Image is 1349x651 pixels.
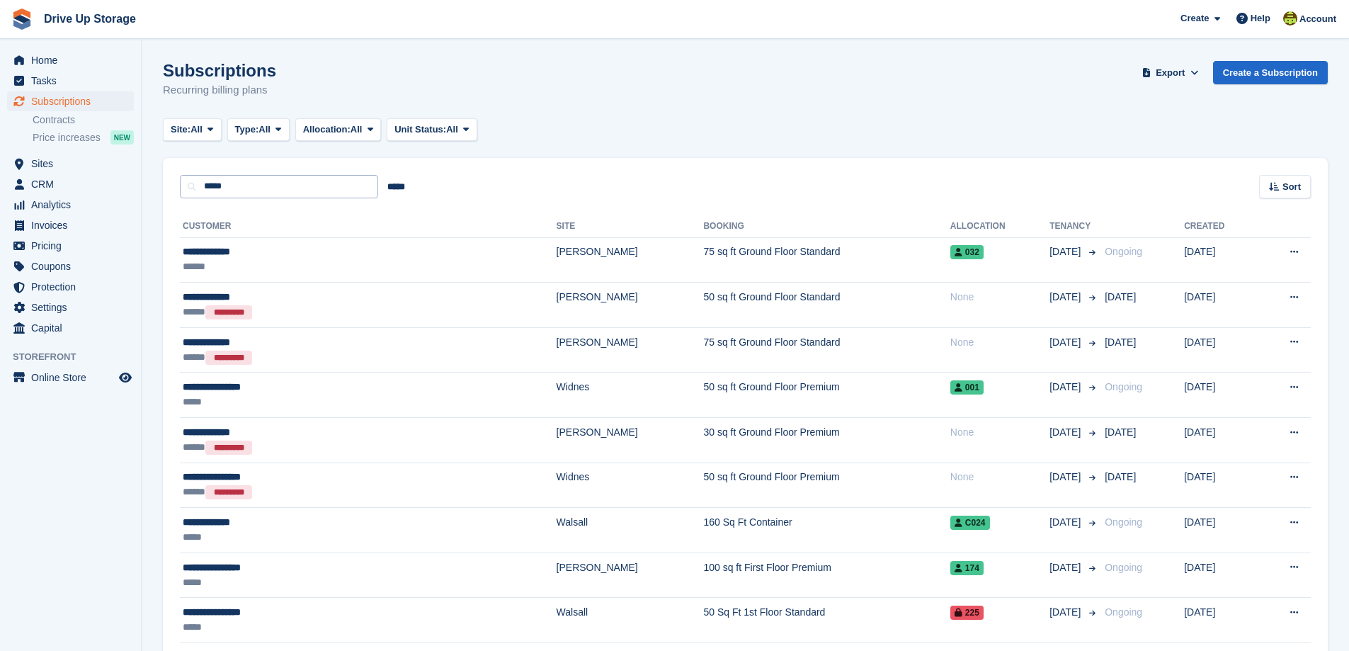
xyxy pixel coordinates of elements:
td: Widnes [557,463,704,508]
span: Unit Status: [394,123,446,137]
span: Invoices [31,215,116,235]
span: Pricing [31,236,116,256]
a: menu [7,368,134,387]
a: Create a Subscription [1213,61,1328,84]
span: [DATE] [1049,470,1083,485]
div: None [950,290,1049,305]
span: Ongoing [1105,381,1142,392]
span: [DATE] [1049,425,1083,440]
span: Protection [31,277,116,297]
span: Ongoing [1105,562,1142,573]
a: menu [7,236,134,256]
img: stora-icon-8386f47178a22dfd0bd8f6a31ec36ba5ce8667c1dd55bd0f319d3a0aa187defe.svg [11,9,33,30]
span: Sort [1282,180,1301,194]
td: Walsall [557,598,704,643]
button: Type: All [227,118,290,142]
a: menu [7,174,134,194]
span: Export [1156,66,1185,80]
span: [DATE] [1049,335,1083,350]
a: menu [7,154,134,174]
button: Allocation: All [295,118,382,142]
span: 032 [950,245,984,259]
span: Sites [31,154,116,174]
th: Customer [180,215,557,238]
a: menu [7,50,134,70]
td: [DATE] [1184,283,1257,328]
span: Ongoing [1105,246,1142,257]
span: Subscriptions [31,91,116,111]
a: menu [7,277,134,297]
button: Unit Status: All [387,118,477,142]
span: Allocation: [303,123,351,137]
a: Price increases NEW [33,130,134,145]
td: Widnes [557,373,704,418]
span: [DATE] [1049,605,1083,620]
td: [DATE] [1184,598,1257,643]
div: None [950,470,1049,485]
span: Coupons [31,256,116,276]
span: [DATE] [1105,471,1136,482]
a: menu [7,298,134,317]
td: 75 sq ft Ground Floor Standard [703,327,950,373]
a: menu [7,71,134,91]
a: Contracts [33,113,134,127]
span: [DATE] [1049,515,1083,530]
span: Account [1299,12,1336,26]
a: menu [7,256,134,276]
td: [DATE] [1184,463,1257,508]
span: 225 [950,606,984,620]
td: [DATE] [1184,553,1257,598]
span: [DATE] [1105,291,1136,302]
td: [DATE] [1184,418,1257,463]
span: [DATE] [1049,380,1083,395]
td: 50 sq ft Ground Floor Standard [703,283,950,328]
th: Site [557,215,704,238]
span: [DATE] [1105,336,1136,348]
th: Allocation [950,215,1049,238]
button: Site: All [163,118,222,142]
td: 50 sq ft Ground Floor Premium [703,463,950,508]
span: Settings [31,298,116,317]
span: C024 [950,516,990,530]
td: [PERSON_NAME] [557,283,704,328]
td: 100 sq ft First Floor Premium [703,553,950,598]
span: All [258,123,271,137]
span: Help [1251,11,1270,26]
span: Create [1180,11,1209,26]
td: [PERSON_NAME] [557,327,704,373]
span: [DATE] [1049,290,1083,305]
span: Type: [235,123,259,137]
span: Site: [171,123,190,137]
td: 30 sq ft Ground Floor Premium [703,418,950,463]
span: Analytics [31,195,116,215]
a: menu [7,195,134,215]
a: Preview store [117,369,134,386]
td: [PERSON_NAME] [557,553,704,598]
span: [DATE] [1049,560,1083,575]
th: Created [1184,215,1257,238]
a: menu [7,91,134,111]
span: Capital [31,318,116,338]
td: [DATE] [1184,373,1257,418]
td: Walsall [557,508,704,553]
a: Drive Up Storage [38,7,142,30]
h1: Subscriptions [163,61,276,80]
td: [PERSON_NAME] [557,418,704,463]
a: menu [7,215,134,235]
div: None [950,335,1049,350]
img: Lindsay Dawes [1283,11,1297,26]
td: 75 sq ft Ground Floor Standard [703,237,950,283]
span: Tasks [31,71,116,91]
span: All [446,123,458,137]
div: NEW [110,130,134,145]
button: Export [1139,61,1202,84]
span: [DATE] [1105,426,1136,438]
td: [PERSON_NAME] [557,237,704,283]
td: [DATE] [1184,237,1257,283]
div: None [950,425,1049,440]
span: [DATE] [1049,244,1083,259]
span: All [190,123,203,137]
a: menu [7,318,134,338]
td: [DATE] [1184,508,1257,553]
span: Online Store [31,368,116,387]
